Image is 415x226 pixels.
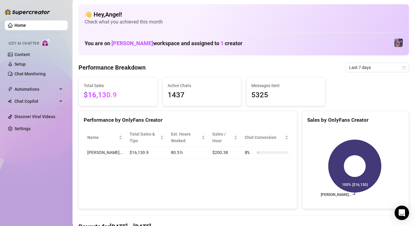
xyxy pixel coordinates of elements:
[8,99,12,103] img: Chat Copilot
[14,23,26,28] a: Home
[85,40,243,47] h1: You are on workspace and assigned to creator
[402,66,406,69] span: calendar
[171,131,201,144] div: Est. Hours Worked
[251,89,320,101] span: 5325
[394,206,409,220] div: Open Intercom Messenger
[168,82,236,89] span: Active Chats
[320,193,351,197] text: [PERSON_NAME]…
[209,128,241,147] th: Sales / Hour
[14,71,46,76] a: Chat Monitoring
[251,82,320,89] span: Messages Sent
[5,9,50,15] img: logo-BBDzfeDw.svg
[349,63,405,72] span: Last 7 days
[209,147,241,159] td: $200.38
[84,147,126,159] td: [PERSON_NAME]…
[14,84,57,94] span: Automations
[126,128,167,147] th: Total Sales & Tips
[111,40,153,46] span: [PERSON_NAME]
[84,82,153,89] span: Total Sales
[84,128,126,147] th: Name
[168,89,236,101] span: 1437
[220,40,224,46] span: 1
[8,41,39,46] span: Izzy AI Chatter
[14,62,26,67] a: Setup
[79,63,146,72] h4: Performance Breakdown
[14,126,31,131] a: Settings
[85,19,403,25] span: Check what you achieved this month
[8,87,13,92] span: thunderbolt
[84,116,292,124] div: Performance by OnlyFans Creator
[14,114,55,119] a: Discover Viral Videos
[87,134,117,141] span: Name
[14,96,57,106] span: Chat Copilot
[241,128,292,147] th: Chat Conversion
[307,116,404,124] div: Sales by OnlyFans Creator
[14,52,30,57] a: Content
[167,147,209,159] td: 80.5 h
[130,131,159,144] span: Total Sales & Tips
[84,89,153,101] span: $16,130.9
[41,38,51,47] img: AI Chatter
[126,147,167,159] td: $16,130.9
[245,149,254,156] span: 8 %
[394,39,403,47] img: Jaylie
[245,134,284,141] span: Chat Conversion
[85,10,403,19] h4: 👋 Hey, Angel !
[212,131,233,144] span: Sales / Hour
